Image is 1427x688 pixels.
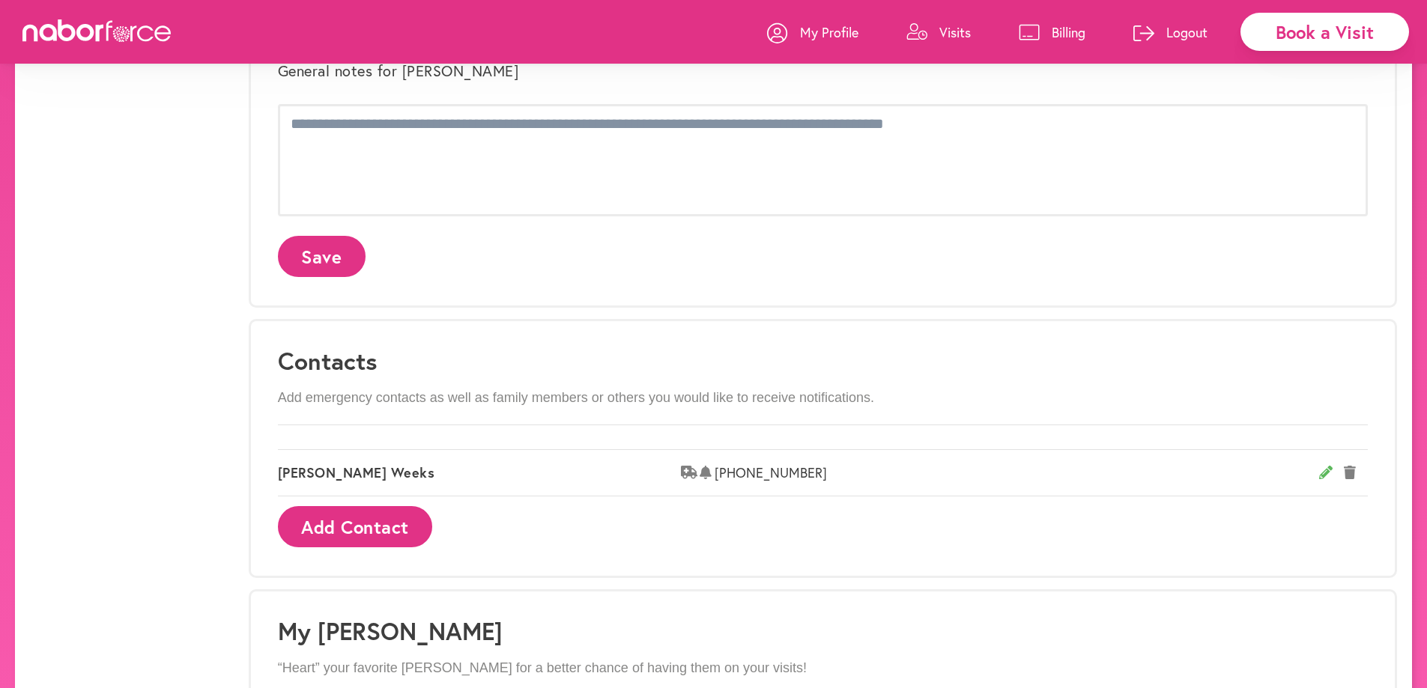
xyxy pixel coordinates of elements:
[715,465,1319,481] span: [PHONE_NUMBER]
[278,506,433,547] button: Add Contact
[906,10,971,55] a: Visits
[278,390,1368,407] p: Add emergency contacts as well as family members or others you would like to receive notifications.
[1240,13,1409,51] div: Book a Visit
[1052,23,1085,41] p: Billing
[1166,23,1208,41] p: Logout
[939,23,971,41] p: Visits
[278,465,681,481] span: [PERSON_NAME] Weeks
[278,236,366,277] button: Save
[278,617,1368,645] h1: My [PERSON_NAME]
[1019,10,1085,55] a: Billing
[767,10,858,55] a: My Profile
[278,62,519,80] label: General notes for [PERSON_NAME]
[1133,10,1208,55] a: Logout
[278,660,1368,677] p: “Heart” your favorite [PERSON_NAME] for a better chance of having them on your visits!
[800,23,858,41] p: My Profile
[278,347,1368,375] h3: Contacts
